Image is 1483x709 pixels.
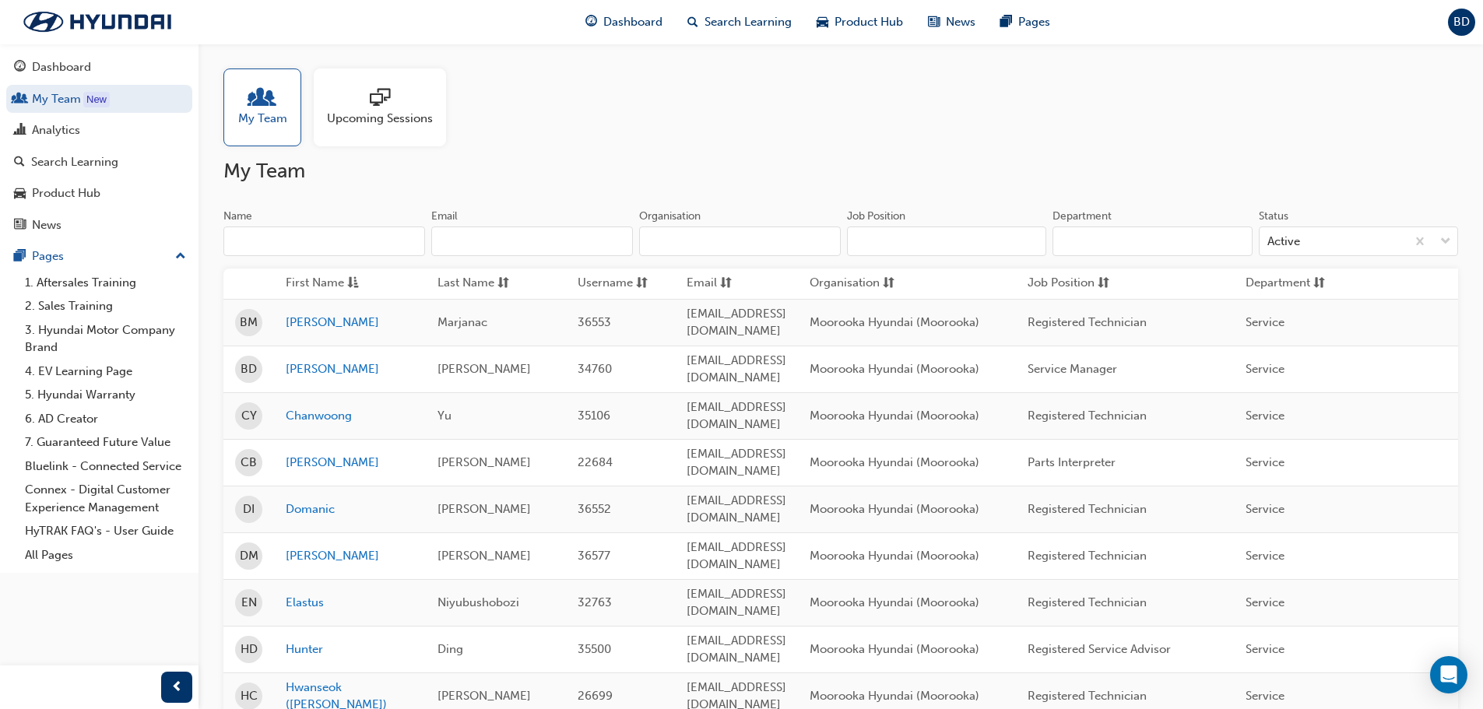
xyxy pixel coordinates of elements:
div: Dashboard [32,58,91,76]
span: Service [1246,642,1284,656]
span: sorting-icon [636,274,648,293]
div: Department [1053,209,1112,224]
a: 5. Hyundai Warranty [19,383,192,407]
span: 32763 [578,595,612,609]
h2: My Team [223,159,1458,184]
a: 6. AD Creator [19,407,192,431]
span: sessionType_ONLINE_URL-icon [370,88,390,110]
span: [EMAIL_ADDRESS][DOMAIN_NAME] [687,307,786,339]
span: HD [241,641,258,658]
a: Domanic [286,500,414,518]
button: Job Positionsorting-icon [1028,274,1113,293]
button: Organisationsorting-icon [810,274,895,293]
span: Yu [438,409,452,423]
span: BD [241,360,257,378]
span: search-icon [14,156,25,170]
span: prev-icon [171,678,183,697]
span: Moorooka Hyundai (Moorooka) [810,409,979,423]
span: Registered Service Advisor [1028,642,1171,656]
span: sorting-icon [1098,274,1109,293]
a: 7. Guaranteed Future Value [19,430,192,455]
span: DM [240,547,258,565]
button: Usernamesorting-icon [578,274,663,293]
input: Name [223,226,425,256]
span: down-icon [1440,232,1451,252]
span: Username [578,274,633,293]
span: Registered Technician [1028,595,1147,609]
span: [EMAIL_ADDRESS][DOMAIN_NAME] [687,493,786,525]
span: Search Learning [705,13,792,31]
span: Ding [438,642,463,656]
span: sorting-icon [1313,274,1325,293]
span: BM [240,314,258,332]
div: Email [431,209,458,224]
span: Moorooka Hyundai (Moorooka) [810,362,979,376]
span: 34760 [578,362,612,376]
span: Department [1246,274,1310,293]
a: Hunter [286,641,414,658]
span: people-icon [252,88,272,110]
span: [PERSON_NAME] [438,549,531,563]
span: guage-icon [14,61,26,75]
span: My Team [238,110,287,128]
span: Pages [1018,13,1050,31]
span: EN [241,594,257,612]
span: Service Manager [1028,362,1117,376]
span: Moorooka Hyundai (Moorooka) [810,315,979,329]
span: Registered Technician [1028,502,1147,516]
span: [PERSON_NAME] [438,689,531,703]
span: Dashboard [603,13,662,31]
span: CY [241,407,257,425]
span: Moorooka Hyundai (Moorooka) [810,642,979,656]
div: Search Learning [31,153,118,171]
span: people-icon [14,93,26,107]
span: Upcoming Sessions [327,110,433,128]
a: 2. Sales Training [19,294,192,318]
span: sorting-icon [883,274,894,293]
span: Registered Technician [1028,689,1147,703]
span: Job Position [1028,274,1095,293]
span: Moorooka Hyundai (Moorooka) [810,689,979,703]
a: search-iconSearch Learning [675,6,804,38]
span: Moorooka Hyundai (Moorooka) [810,549,979,563]
span: Registered Technician [1028,549,1147,563]
a: Elastus [286,594,414,612]
button: Pages [6,242,192,271]
span: chart-icon [14,124,26,138]
span: 22684 [578,455,613,469]
a: 1. Aftersales Training [19,271,192,295]
a: [PERSON_NAME] [286,547,414,565]
span: [EMAIL_ADDRESS][DOMAIN_NAME] [687,540,786,572]
a: HyTRAK FAQ's - User Guide [19,519,192,543]
span: BD [1453,13,1470,31]
span: 36577 [578,549,610,563]
span: Organisation [810,274,880,293]
span: [PERSON_NAME] [438,455,531,469]
a: Chanwoong [286,407,414,425]
a: Dashboard [6,53,192,82]
input: Organisation [639,226,841,256]
a: Bluelink - Connected Service [19,455,192,479]
div: Tooltip anchor [83,92,110,107]
a: car-iconProduct Hub [804,6,915,38]
a: Search Learning [6,148,192,177]
a: Trak [8,5,187,38]
span: News [946,13,975,31]
span: First Name [286,274,344,293]
a: news-iconNews [915,6,988,38]
span: [EMAIL_ADDRESS][DOMAIN_NAME] [687,587,786,619]
button: Last Namesorting-icon [438,274,523,293]
input: Job Position [847,226,1046,256]
span: [EMAIL_ADDRESS][DOMAIN_NAME] [687,353,786,385]
span: Service [1246,549,1284,563]
span: Parts Interpreter [1028,455,1116,469]
span: sorting-icon [497,274,509,293]
span: Niyubushobozi [438,595,519,609]
span: asc-icon [347,274,359,293]
a: Upcoming Sessions [314,68,459,146]
a: pages-iconPages [988,6,1063,38]
span: [EMAIL_ADDRESS][DOMAIN_NAME] [687,400,786,432]
div: Job Position [847,209,905,224]
input: Email [431,226,633,256]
